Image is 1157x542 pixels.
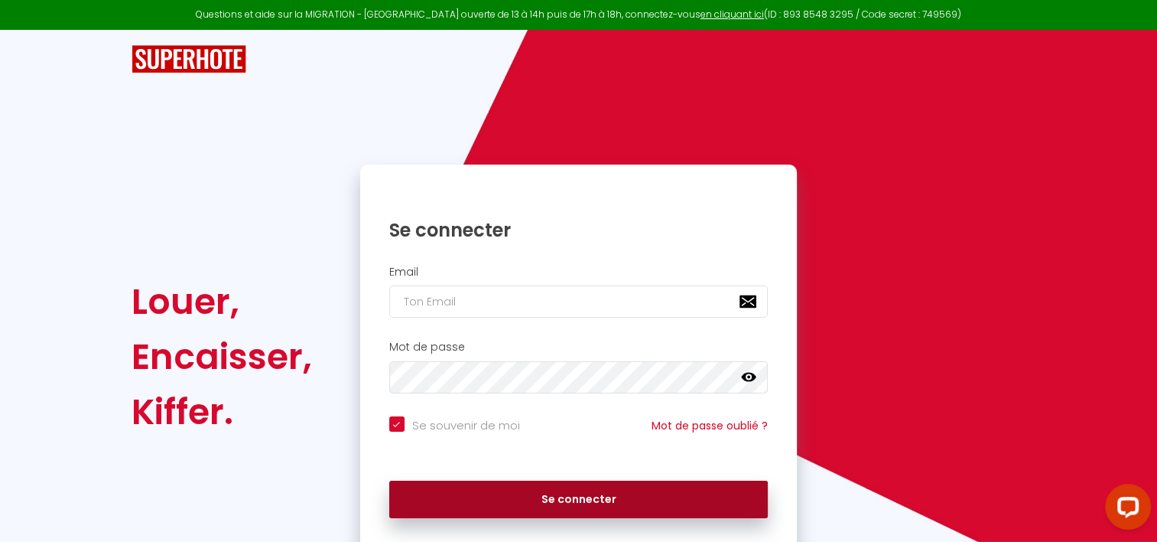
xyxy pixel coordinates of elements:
[132,274,312,329] div: Louer,
[132,329,312,384] div: Encaisser,
[389,286,769,318] input: Ton Email
[389,266,769,279] h2: Email
[132,384,312,439] div: Kiffer.
[700,8,764,21] a: en cliquant ici
[389,341,769,354] h2: Mot de passe
[389,481,769,519] button: Se connecter
[132,45,246,73] img: SuperHote logo
[1093,478,1157,542] iframe: LiveChat chat widget
[652,418,768,433] a: Mot de passe oublié ?
[389,218,769,242] h1: Se connecter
